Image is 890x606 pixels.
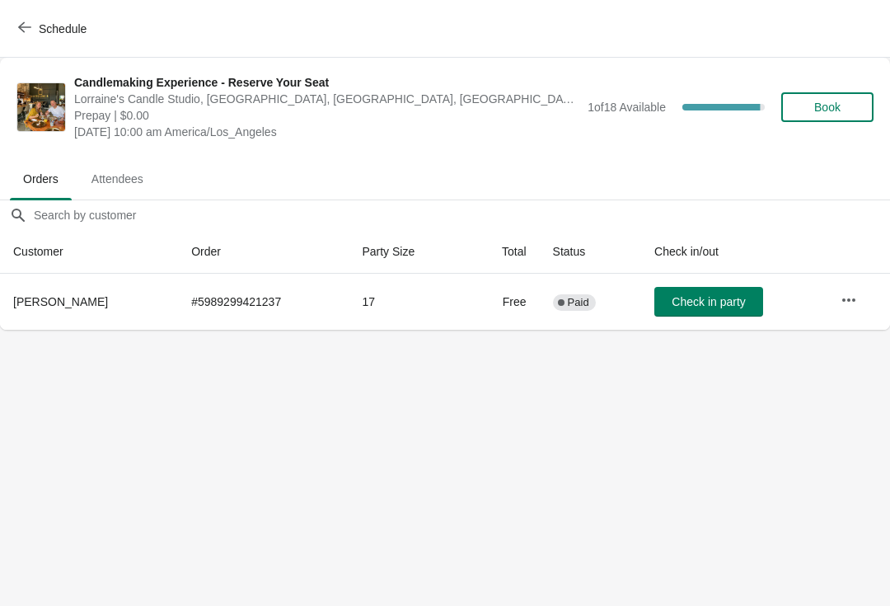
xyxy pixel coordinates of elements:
[465,230,539,274] th: Total
[654,287,763,317] button: Check in party
[672,295,745,308] span: Check in party
[8,14,100,44] button: Schedule
[74,124,579,140] span: [DATE] 10:00 am America/Los_Angeles
[33,200,890,230] input: Search by customer
[349,274,465,330] td: 17
[10,164,72,194] span: Orders
[814,101,841,114] span: Book
[588,101,666,114] span: 1 of 18 Available
[74,91,579,107] span: Lorraine's Candle Studio, [GEOGRAPHIC_DATA], [GEOGRAPHIC_DATA], [GEOGRAPHIC_DATA], [GEOGRAPHIC_DATA]
[13,295,108,308] span: [PERSON_NAME]
[39,22,87,35] span: Schedule
[568,296,589,309] span: Paid
[540,230,641,274] th: Status
[465,274,539,330] td: Free
[78,164,157,194] span: Attendees
[17,83,65,131] img: Candlemaking Experience - Reserve Your Seat
[781,92,874,122] button: Book
[178,230,349,274] th: Order
[178,274,349,330] td: # 5989299421237
[349,230,465,274] th: Party Size
[74,74,579,91] span: Candlemaking Experience - Reserve Your Seat
[641,230,827,274] th: Check in/out
[74,107,579,124] span: Prepay | $0.00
